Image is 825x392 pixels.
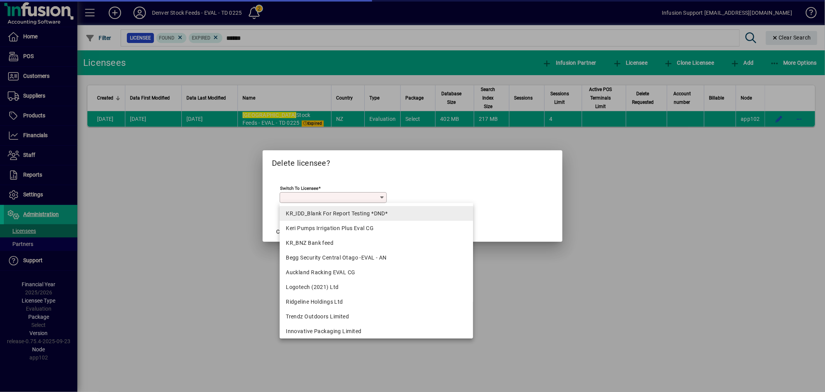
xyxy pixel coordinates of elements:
mat-option: KR_BNZ Bank feed [280,236,473,250]
div: Innovative Packaging Limited [286,327,467,335]
mat-option: Ridgeline Holdings Ltd [280,294,473,309]
mat-option: Begg Security Central Otago -EVAL - AN [280,250,473,265]
h2: Delete licensee? [263,150,562,173]
div: Ridgeline Holdings Ltd [286,298,467,306]
span: Cancel [276,228,292,236]
div: KR_BNZ Bank feed [286,239,467,247]
mat-option: Trendz Outdoors Limited [280,309,473,324]
div: Keri Pumps Irrigation Plus Eval CG [286,224,467,232]
mat-option: Logotech (2021) Ltd [280,280,473,294]
div: Trendz Outdoors Limited [286,313,467,321]
div: Auckland Racking EVAL CG [286,268,467,277]
mat-option: Auckland Racking EVAL CG [280,265,473,280]
div: KR_IDD_Blank For Report Testing *DND* [286,210,467,218]
mat-option: Innovative Packaging Limited [280,324,473,339]
div: Begg Security Central Otago -EVAL - AN [286,254,467,262]
mat-label: Switch to licensee [280,186,318,191]
mat-option: Keri Pumps Irrigation Plus Eval CG [280,221,473,236]
mat-option: KR_IDD_Blank For Report Testing *DND* [280,206,473,221]
div: Logotech (2021) Ltd [286,283,467,291]
button: Cancel [272,225,297,239]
